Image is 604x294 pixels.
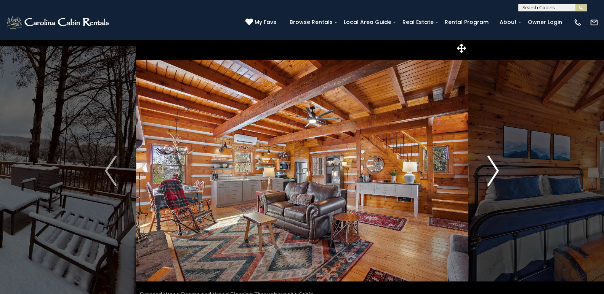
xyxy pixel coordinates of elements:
[590,18,598,27] img: mail-regular-white.png
[496,16,521,28] a: About
[340,16,395,28] a: Local Area Guide
[574,18,582,27] img: phone-regular-white.png
[255,18,276,26] span: My Favs
[524,16,566,28] a: Owner Login
[399,16,437,28] a: Real Estate
[441,16,492,28] a: Rental Program
[487,156,499,186] img: arrow
[105,156,116,186] img: arrow
[245,18,278,27] a: My Favs
[6,15,111,30] img: White-1-2.png
[286,16,336,28] a: Browse Rentals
